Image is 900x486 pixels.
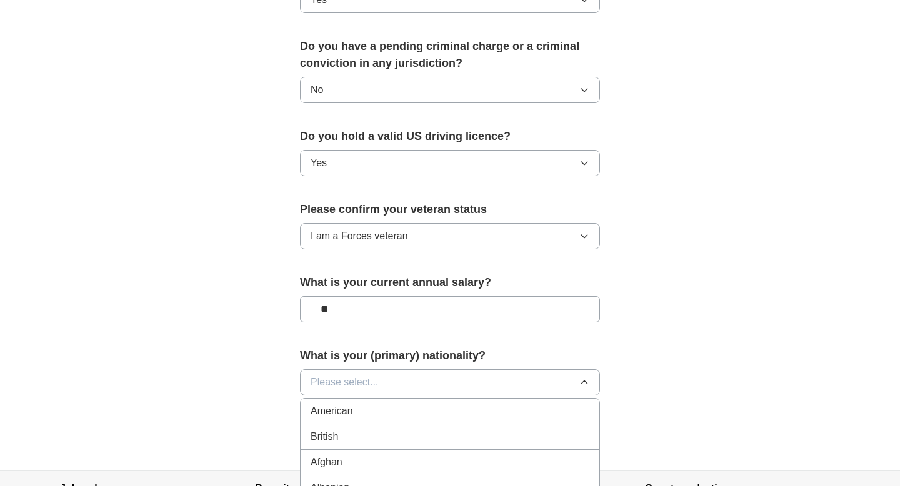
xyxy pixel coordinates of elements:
span: American [311,404,353,419]
span: No [311,82,323,97]
span: Yes [311,156,327,171]
span: British [311,429,338,444]
label: Do you hold a valid US driving licence? [300,128,600,145]
button: No [300,77,600,103]
span: Afghan [311,455,342,470]
span: Please select... [311,375,379,390]
button: I am a Forces veteran [300,223,600,249]
span: I am a Forces veteran [311,229,408,244]
label: Please confirm your veteran status [300,201,600,218]
label: Do you have a pending criminal charge or a criminal conviction in any jurisdiction? [300,38,600,72]
button: Please select... [300,369,600,395]
button: Yes [300,150,600,176]
label: What is your current annual salary? [300,274,600,291]
label: What is your (primary) nationality? [300,347,600,364]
